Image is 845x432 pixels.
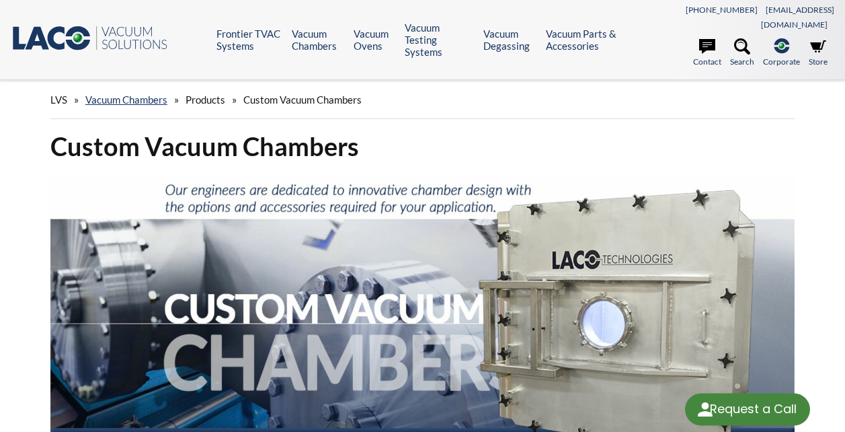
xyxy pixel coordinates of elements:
a: Contact [693,38,721,68]
div: » » » [50,81,795,119]
span: Corporate [763,55,800,68]
a: Store [809,38,828,68]
a: Vacuum Parts & Accessories [546,28,625,52]
a: Vacuum Testing Systems [405,22,473,58]
span: Custom Vacuum Chambers [243,94,362,106]
span: Products [186,94,225,106]
a: [PHONE_NUMBER] [686,5,758,15]
a: Vacuum Chambers [85,94,167,106]
a: Vacuum Chambers [292,28,344,52]
a: Vacuum Ovens [354,28,395,52]
div: Request a Call [685,394,810,426]
a: [EMAIL_ADDRESS][DOMAIN_NAME] [761,5,834,30]
a: Frontier TVAC Systems [216,28,282,52]
h1: Custom Vacuum Chambers [50,130,795,163]
a: Vacuum Degassing [483,28,536,52]
span: LVS [50,94,67,106]
div: Request a Call [710,394,797,425]
img: round button [694,399,716,421]
a: Search [730,38,754,68]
